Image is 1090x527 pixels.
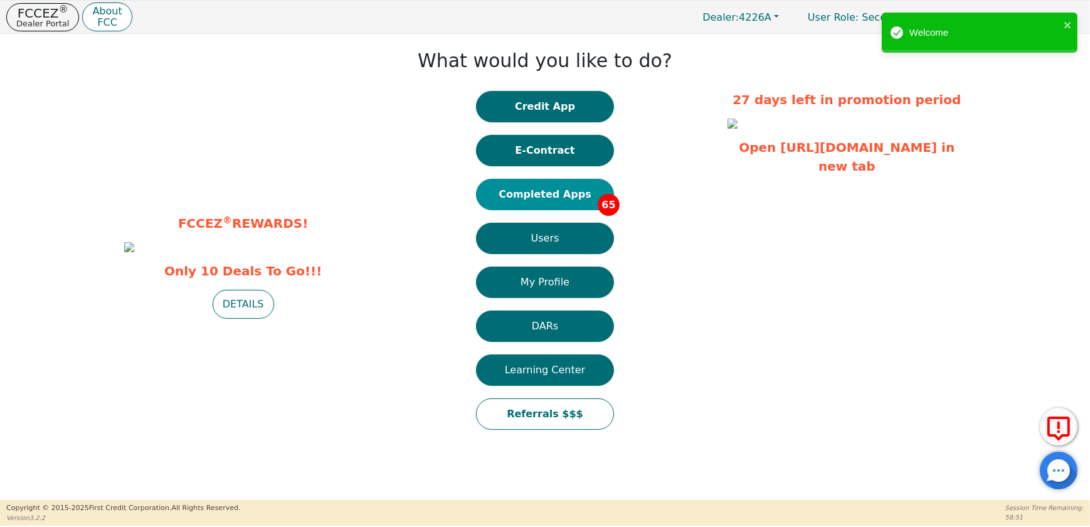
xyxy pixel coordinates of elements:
button: DETAILS [213,290,274,319]
button: Completed Apps65 [476,179,614,210]
span: Only 10 Deals To Go!!! [124,262,362,280]
p: Session Time Remaining: [1005,503,1084,513]
button: Dealer:4226A [689,8,792,27]
p: About [92,6,122,16]
button: E-Contract [476,135,614,166]
p: FCCEZ REWARDS! [124,214,362,233]
sup: ® [59,4,68,15]
p: 27 days left in promotion period [728,90,966,109]
img: a30b8ae9-29ab-4acd-bea3-a4b9c7325e18 [124,242,134,252]
p: FCCEZ [16,7,69,19]
div: Welcome [909,26,1060,40]
p: FCC [92,18,122,28]
span: 65 [598,194,620,216]
button: FCCEZ®Dealer Portal [6,3,79,31]
button: Users [476,223,614,254]
button: Learning Center [476,354,614,386]
sup: ® [223,215,232,226]
button: My Profile [476,267,614,298]
button: Referrals $$$ [476,398,614,430]
span: User Role : [808,11,859,23]
button: close [1064,18,1072,32]
span: Dealer: [702,11,739,23]
p: Copyright © 2015- 2025 First Credit Corporation. [6,503,240,514]
button: Report Error to FCC [1040,408,1077,445]
h1: What would you like to do? [418,50,672,72]
span: 4226A [702,11,771,23]
p: Dealer Portal [16,19,69,28]
button: 4226A:[PERSON_NAME] [931,8,1084,27]
button: AboutFCC [82,3,132,32]
button: DARs [476,311,614,342]
button: Credit App [476,91,614,122]
p: 58:51 [1005,513,1084,522]
a: User Role: Secondary [795,5,928,29]
p: Secondary [795,5,928,29]
p: Version 3.2.2 [6,513,240,523]
a: Open [URL][DOMAIN_NAME] in new tab [739,140,955,174]
span: All Rights Reserved. [171,504,240,512]
img: 76d6e3cb-1224-4758-965a-0a009a787a0e [728,119,738,129]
